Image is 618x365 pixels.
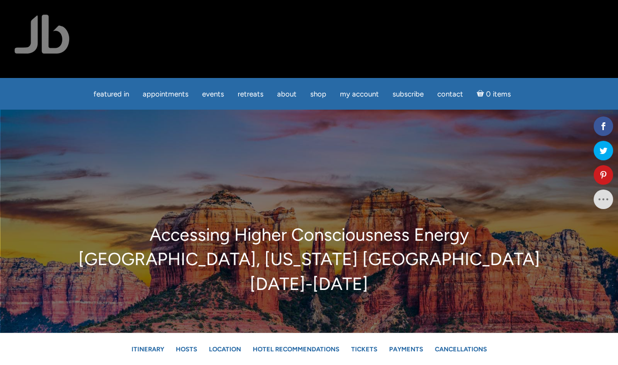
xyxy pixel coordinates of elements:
[137,85,194,104] a: Appointments
[346,341,382,358] a: Tickets
[277,90,297,98] span: About
[340,90,379,98] span: My Account
[486,91,511,98] span: 0 items
[271,85,302,104] a: About
[31,223,587,296] p: Accessing Higher Consciousness Energy [GEOGRAPHIC_DATA], [US_STATE] [GEOGRAPHIC_DATA] [DATE]-[DATE]
[430,341,492,358] a: Cancellations
[88,85,135,104] a: featured in
[127,341,169,358] a: Itinerary
[232,85,269,104] a: Retreats
[248,341,344,358] a: Hotel Recommendations
[171,341,202,358] a: Hosts
[204,341,246,358] a: Location
[598,110,613,115] span: Shares
[238,90,263,98] span: Retreats
[334,85,385,104] a: My Account
[431,85,469,104] a: Contact
[384,341,428,358] a: Payments
[202,90,224,98] span: Events
[393,90,424,98] span: Subscribe
[437,90,463,98] span: Contact
[387,85,430,104] a: Subscribe
[477,90,486,98] i: Cart
[471,84,517,104] a: Cart0 items
[94,90,129,98] span: featured in
[143,90,188,98] span: Appointments
[310,90,326,98] span: Shop
[15,15,70,54] img: Jamie Butler. The Everyday Medium
[304,85,332,104] a: Shop
[196,85,230,104] a: Events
